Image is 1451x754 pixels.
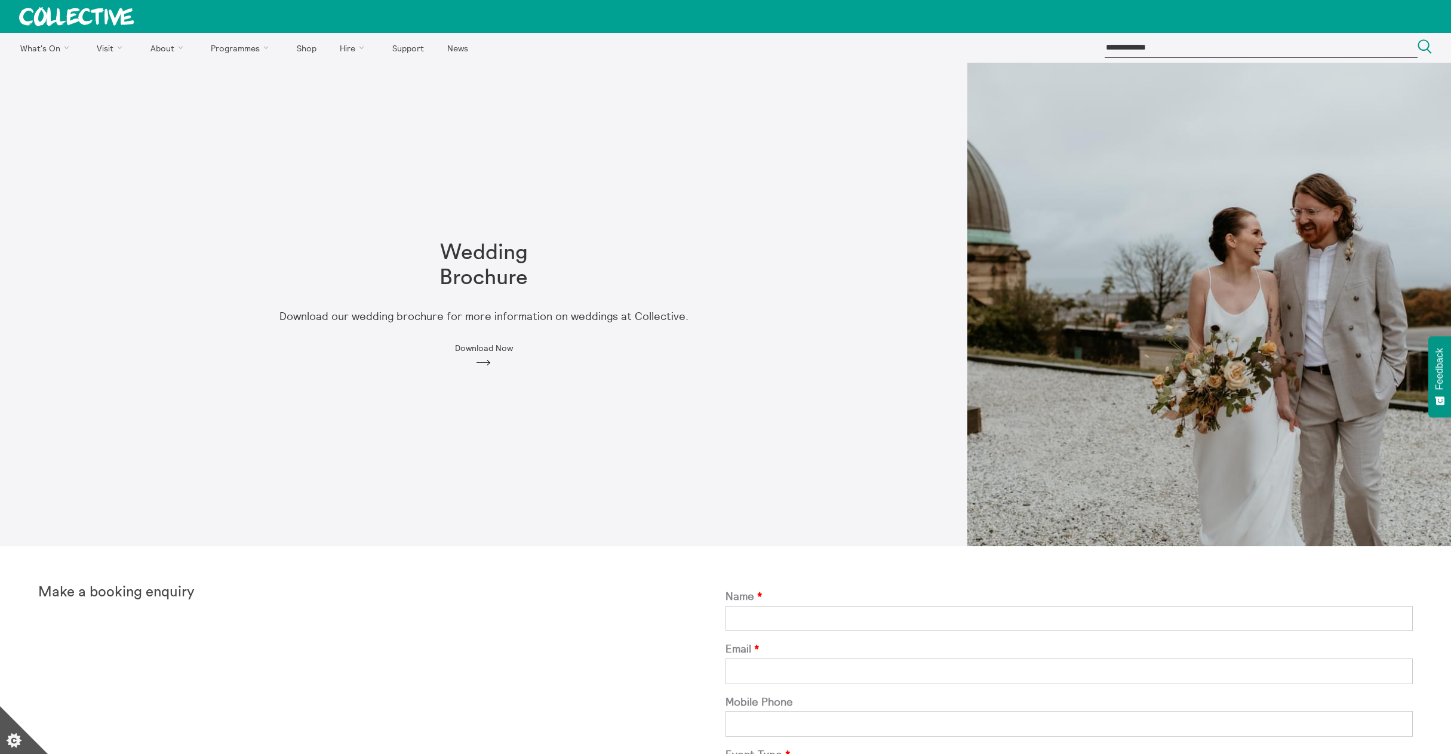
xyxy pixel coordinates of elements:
[279,310,688,323] p: Download our wedding brochure for more information on weddings at Collective.
[10,33,84,63] a: What's On
[1428,336,1451,417] button: Feedback - Show survey
[1434,348,1445,390] span: Feedback
[330,33,380,63] a: Hire
[87,33,138,63] a: Visit
[201,33,284,63] a: Programmes
[382,33,434,63] a: Support
[725,696,1413,709] label: Mobile Phone
[725,643,1413,655] label: Email
[140,33,198,63] a: About
[407,241,560,290] h1: Wedding Brochure
[436,33,478,63] a: News
[725,590,1413,603] label: Name
[286,33,327,63] a: Shop
[967,63,1451,546] img: Modern art shoot Claire Fleck 10
[38,585,195,599] strong: Make a booking enquiry
[455,343,513,353] span: Download Now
